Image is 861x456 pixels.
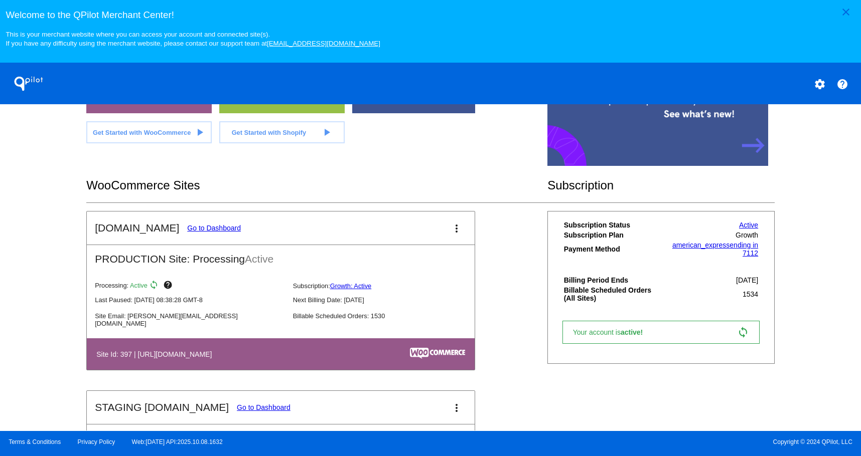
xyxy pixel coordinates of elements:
p: Last Paused: [DATE] 08:38:28 GMT-8 [95,296,284,304]
a: Privacy Policy [78,438,115,445]
h4: Site Id: 397 | [URL][DOMAIN_NAME] [96,350,217,358]
a: [EMAIL_ADDRESS][DOMAIN_NAME] [267,40,380,47]
a: Get Started with Shopify [219,121,345,143]
span: [DATE] [736,276,758,284]
h2: STAGING [DOMAIN_NAME] [95,401,229,413]
small: This is your merchant website where you can access your account and connected site(s). If you hav... [6,31,380,47]
a: Web:[DATE] API:2025.10.08.1632 [132,438,223,445]
th: Billing Period Ends [563,276,661,285]
p: Billable Scheduled Orders: 1530 [293,312,483,320]
span: american_express [672,241,730,249]
th: Payment Method [563,241,661,258]
span: Get Started with WooCommerce [93,129,191,136]
a: Terms & Conditions [9,438,61,445]
mat-icon: play_arrow [194,126,206,138]
th: Billable Scheduled Orders (All Sites) [563,286,661,303]
a: american_expressending in 7112 [672,241,758,257]
mat-icon: more_vert [451,402,463,414]
p: Subscription: [293,282,483,290]
mat-icon: more_vert [451,222,463,235]
a: Go to Dashboard [237,403,291,411]
mat-icon: play_arrow [321,126,333,138]
mat-icon: settings [814,78,826,90]
mat-icon: sync [149,280,161,292]
mat-icon: close [840,6,852,18]
span: Your account is [573,328,653,336]
p: Site Email: [PERSON_NAME][EMAIL_ADDRESS][DOMAIN_NAME] [95,312,284,327]
th: Subscription Plan [563,231,661,240]
a: Go to Dashboard [187,224,241,232]
mat-icon: help [836,78,848,90]
a: Get Started with WooCommerce [86,121,212,143]
mat-icon: help [163,280,175,292]
span: Growth [736,231,758,239]
a: Growth: Active [330,282,372,290]
p: Next Billing Date: [DATE] [293,296,483,304]
a: Active [739,221,758,229]
h1: QPilot [9,74,49,94]
mat-icon: sync [737,326,749,338]
span: 1534 [743,290,758,298]
h2: TEST Site: Processing [87,424,475,444]
span: Copyright © 2024 QPilot, LLC [439,438,852,445]
span: Active [245,253,273,265]
h2: PRODUCTION Site: Processing [87,245,475,265]
h2: [DOMAIN_NAME] [95,222,179,234]
span: Active [130,282,148,290]
p: Processing: [95,280,284,292]
h2: Subscription [547,178,775,192]
img: c53aa0e5-ae75-48aa-9bee-956650975ee5 [410,348,465,359]
span: Get Started with Shopify [232,129,307,136]
a: Your account isactive! sync [562,321,760,344]
span: active! [621,328,648,336]
h2: WooCommerce Sites [86,178,547,192]
h3: Welcome to the QPilot Merchant Center! [6,10,855,21]
th: Subscription Status [563,220,661,230]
